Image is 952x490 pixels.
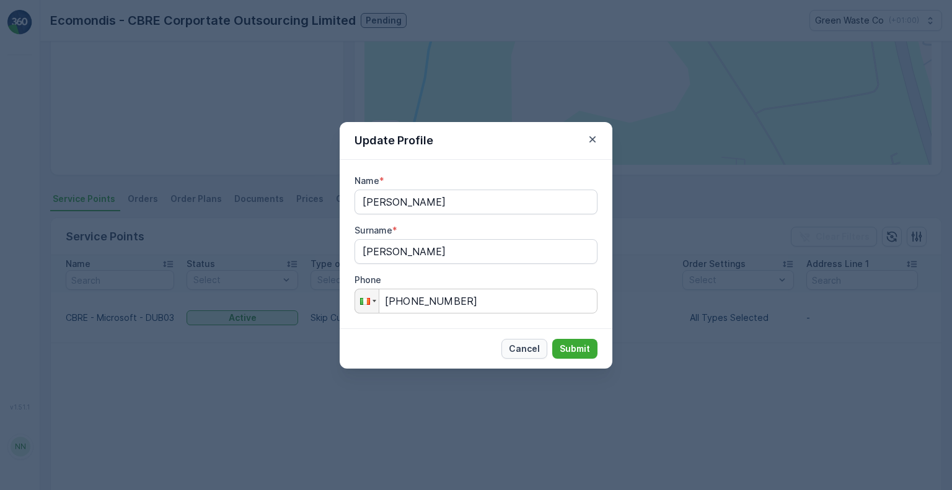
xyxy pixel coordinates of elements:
label: Phone [355,274,381,285]
label: Name [355,175,379,186]
p: Cancel [509,343,540,355]
input: 1 (702) 123-4567 [355,289,597,313]
button: Cancel [501,339,547,359]
p: Submit [560,343,590,355]
p: Update Profile [355,132,433,149]
label: Surname [355,225,392,235]
button: Submit [552,339,597,359]
div: Ireland: + 353 [355,289,379,313]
